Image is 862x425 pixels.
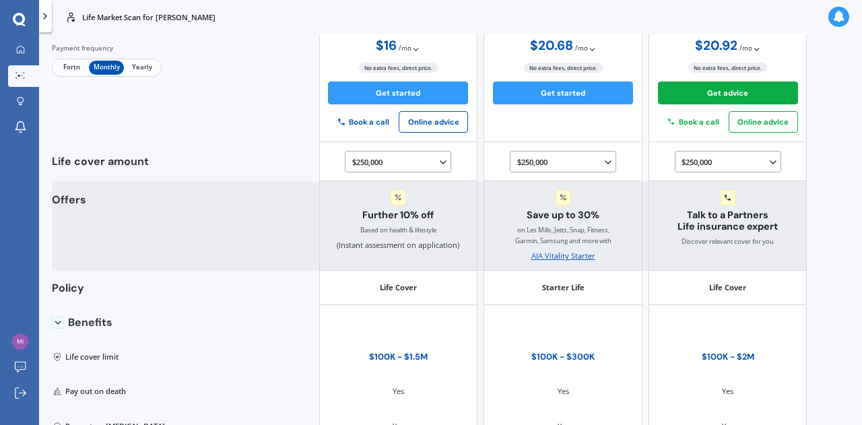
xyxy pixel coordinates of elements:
[722,386,733,397] div: Yes
[399,111,468,133] button: Online advice
[658,81,798,104] button: Get advice
[362,209,434,221] span: Further 10% off
[558,386,569,397] div: Yes
[352,156,449,168] div: $250,000
[12,333,28,350] img: 8b4fff95d9520676257606079e6604cb
[658,113,729,131] button: Book a call
[658,209,798,232] span: Talk to a Partners Life insurance expert
[739,43,752,54] span: / mo
[688,63,767,73] span: No extra fees, direct price.
[52,305,169,339] div: Benefits
[376,38,397,53] span: $ 16
[702,352,754,362] div: $100K - $2M
[493,81,633,104] button: Get started
[52,374,169,409] div: Pay out on death
[531,352,595,362] div: $100K - $300K
[524,63,603,73] span: No extra fees, direct price.
[484,271,642,305] div: Starter Life
[399,43,411,54] span: / mo
[54,61,89,75] span: Fortn
[52,142,169,182] div: Life cover amount
[319,271,477,305] div: Life Cover
[530,38,573,53] span: $ 20.68
[531,251,595,261] div: AIA Vitality Starter
[82,12,215,23] p: Life Market Scan for [PERSON_NAME]
[52,43,162,54] div: Payment frequency
[729,111,798,133] button: Online advice
[527,209,599,221] span: Save up to 30%
[369,352,428,362] div: $100K - $1.5M
[493,225,633,247] span: on Les Mills, Jetts, Snap, Fitness, Garmin, Samsung and more with
[360,225,436,236] div: Based on health & lifestyle
[649,271,807,305] div: Life Cover
[52,340,169,374] div: Life cover limit
[52,352,63,362] img: Life cover limit
[52,386,63,397] img: Pay out on death
[682,156,778,168] div: $250,000
[517,156,614,168] div: $250,000
[65,11,77,24] img: life.f720d6a2d7cdcd3ad642.svg
[328,113,399,131] button: Book a call
[124,61,159,75] span: Yearly
[695,38,737,53] span: $ 20.92
[575,43,588,54] span: / mo
[359,63,438,73] span: No extra fees, direct price.
[52,271,169,305] div: Policy
[328,81,468,104] button: Get started
[337,190,459,251] div: (Instant assessment on application)
[89,61,124,75] span: Monthly
[682,236,774,247] span: Discover relevant cover for you
[52,195,169,271] div: Offers
[393,386,404,397] div: Yes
